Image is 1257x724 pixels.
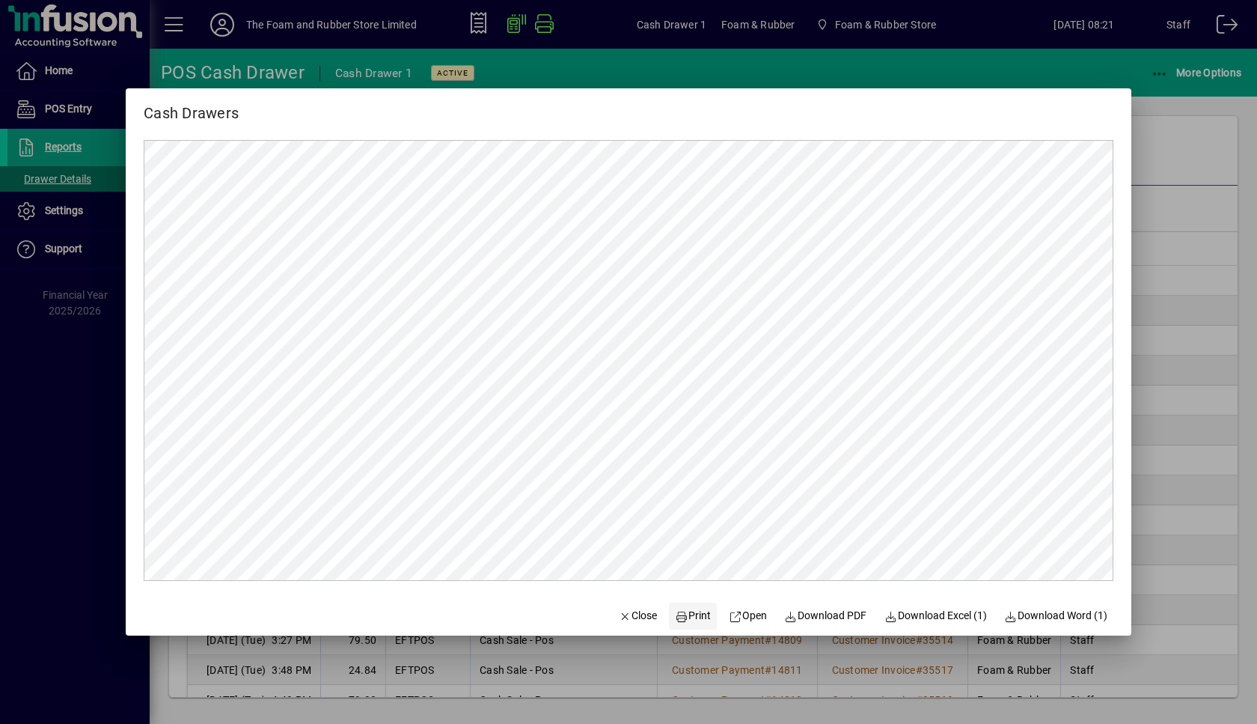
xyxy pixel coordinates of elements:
[126,88,257,125] h2: Cash Drawers
[878,603,993,630] button: Download Excel (1)
[619,608,658,624] span: Close
[729,608,767,624] span: Open
[785,608,867,624] span: Download PDF
[613,603,664,630] button: Close
[1005,608,1108,624] span: Download Word (1)
[779,603,873,630] a: Download PDF
[884,608,987,624] span: Download Excel (1)
[669,603,717,630] button: Print
[999,603,1114,630] button: Download Word (1)
[675,608,711,624] span: Print
[723,603,773,630] a: Open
